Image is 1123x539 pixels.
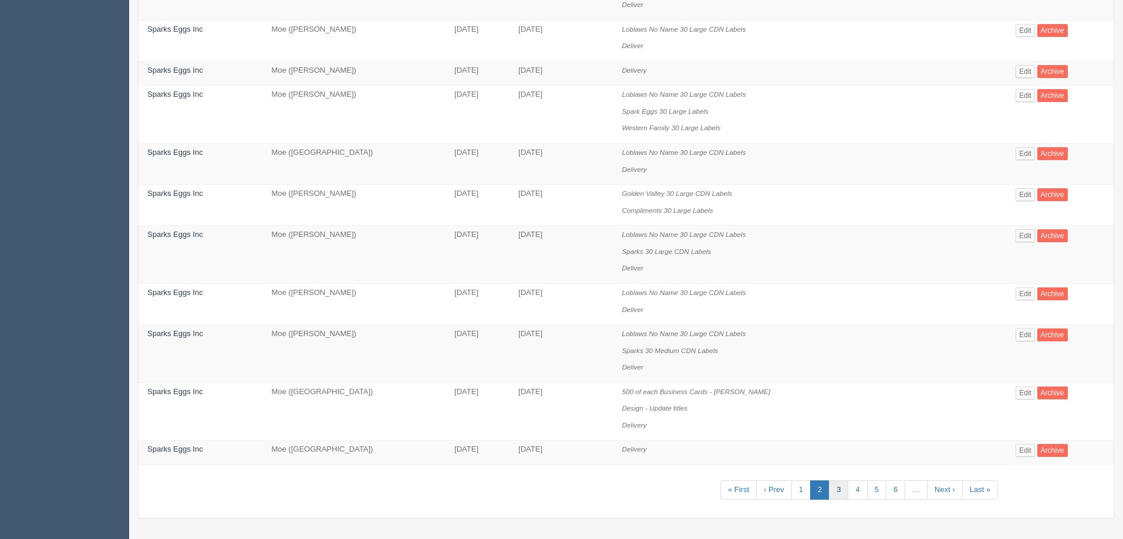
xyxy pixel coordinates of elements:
a: 1 [791,480,811,500]
a: Archive [1037,328,1068,341]
i: Delivery [622,421,646,429]
td: [DATE] [446,382,510,440]
i: Delivery [622,445,646,453]
td: [DATE] [446,440,510,465]
i: Western Family 30 Large Labels [622,124,720,131]
td: [DATE] [446,144,510,185]
i: Design - Update titles [622,404,687,412]
a: Edit [1016,387,1035,399]
td: [DATE] [446,20,510,61]
a: Sparks Eggs Inc [147,445,203,453]
i: Deliver [622,1,643,8]
a: 4 [848,480,867,500]
a: ‹ Prev [756,480,792,500]
td: [DATE] [510,185,613,226]
i: Loblaws No Name 30 Large CDN Labels [622,289,746,296]
i: 500 of each Business Cards - [PERSON_NAME] [622,388,770,395]
a: 5 [867,480,886,500]
a: Archive [1037,65,1068,78]
td: [DATE] [510,382,613,440]
td: Moe ([PERSON_NAME]) [262,283,446,324]
i: Deliver [622,363,643,371]
a: 6 [886,480,905,500]
i: Loblaws No Name 30 Large CDN Labels [622,25,746,33]
a: Edit [1016,147,1035,160]
a: Archive [1037,147,1068,160]
a: Archive [1037,387,1068,399]
td: Moe ([GEOGRAPHIC_DATA]) [262,440,446,465]
i: Golden Valley 30 Large CDN Labels [622,189,732,197]
td: [DATE] [446,226,510,284]
td: Moe ([PERSON_NAME]) [262,226,446,284]
td: [DATE] [510,144,613,185]
i: Spark Eggs 30 Large Labels [622,107,709,115]
a: Edit [1016,287,1035,300]
a: Archive [1037,229,1068,242]
td: [DATE] [510,20,613,61]
i: Sparks 30 Large CDN Labels [622,248,711,255]
a: Archive [1037,188,1068,201]
a: Sparks Eggs Inc [147,288,203,297]
i: Loblaws No Name 30 Large CDN Labels [622,230,746,238]
a: Sparks Eggs Inc [147,230,203,239]
a: Edit [1016,188,1035,201]
a: … [905,480,928,500]
a: « First [720,480,757,500]
a: Sparks Eggs Inc [147,148,203,157]
td: Moe ([GEOGRAPHIC_DATA]) [262,382,446,440]
td: [DATE] [510,86,613,144]
a: Sparks Eggs Inc [147,387,203,396]
a: Sparks Eggs Inc [147,66,203,74]
i: Deliver [622,42,643,49]
a: Archive [1037,24,1068,37]
a: Edit [1016,89,1035,102]
a: Archive [1037,89,1068,102]
i: Loblaws No Name 30 Large CDN Labels [622,330,746,337]
i: Deliver [622,264,643,272]
a: Last » [962,480,998,500]
a: Sparks Eggs Inc [147,189,203,198]
td: Moe ([PERSON_NAME]) [262,185,446,226]
a: Edit [1016,229,1035,242]
td: Moe ([PERSON_NAME]) [262,86,446,144]
a: Sparks Eggs Inc [147,25,203,33]
td: [DATE] [510,325,613,383]
i: Loblaws No Name 30 Large CDN Labels [622,148,746,156]
a: Next › [927,480,963,500]
td: [DATE] [510,283,613,324]
td: [DATE] [446,283,510,324]
td: Moe ([PERSON_NAME]) [262,325,446,383]
td: [DATE] [446,325,510,383]
td: Moe ([PERSON_NAME]) [262,20,446,61]
i: Delivery [622,165,646,173]
a: Edit [1016,24,1035,37]
a: Edit [1016,65,1035,78]
a: Edit [1016,444,1035,457]
td: [DATE] [446,61,510,86]
i: Sparks 30 Medium CDN Labels [622,347,718,354]
i: Deliver [622,306,643,313]
td: Moe ([GEOGRAPHIC_DATA]) [262,144,446,185]
a: Edit [1016,328,1035,341]
td: [DATE] [510,226,613,284]
i: Compliments 30 Large Labels [622,206,713,214]
a: Archive [1037,287,1068,300]
td: [DATE] [446,86,510,144]
td: [DATE] [446,185,510,226]
a: Sparks Eggs Inc [147,329,203,338]
a: 3 [829,480,848,500]
td: [DATE] [510,61,613,86]
a: Archive [1037,444,1068,457]
td: Moe ([PERSON_NAME]) [262,61,446,86]
a: 2 [810,480,829,500]
td: [DATE] [510,440,613,465]
i: Delivery [622,66,646,74]
i: Loblaws No Name 30 Large CDN Labels [622,90,746,98]
a: Sparks Eggs Inc [147,90,203,99]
